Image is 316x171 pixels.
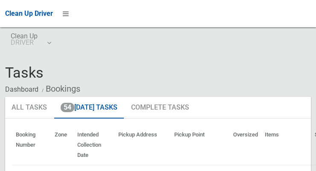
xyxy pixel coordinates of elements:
[125,97,196,119] a: Complete Tasks
[5,64,44,81] span: Tasks
[5,7,53,20] a: Clean Up Driver
[261,125,311,165] th: Items
[61,103,74,112] span: 54
[74,125,115,165] th: Intended Collection Date
[230,125,261,165] th: Oversized
[40,81,80,97] li: Bookings
[5,27,56,55] a: Clean UpDRIVER
[12,125,51,165] th: Booking Number
[11,33,50,46] span: Clean Up
[115,125,171,165] th: Pickup Address
[11,39,38,46] small: DRIVER
[51,125,74,165] th: Zone
[5,97,53,119] a: All Tasks
[171,125,230,165] th: Pickup Point
[5,85,38,93] a: Dashboard
[54,97,124,119] a: 54[DATE] Tasks
[5,9,53,17] span: Clean Up Driver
